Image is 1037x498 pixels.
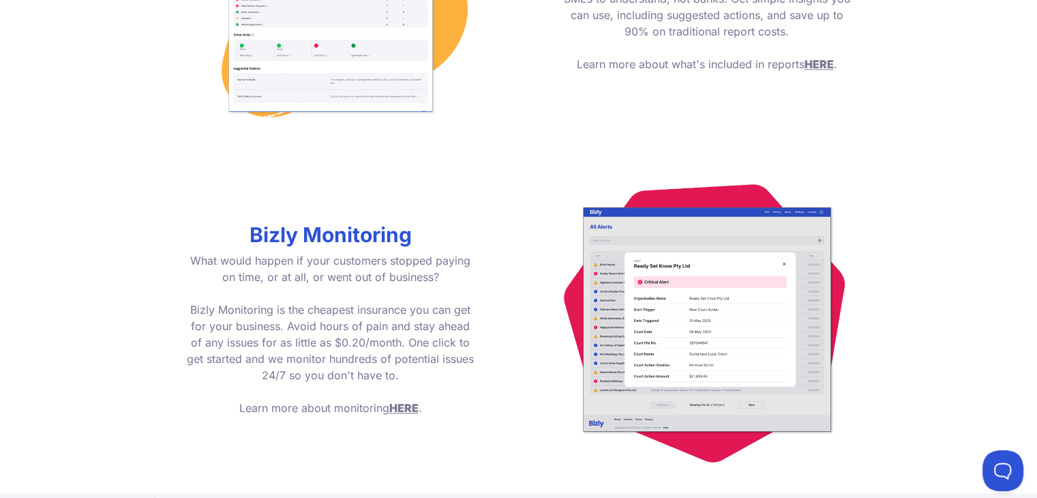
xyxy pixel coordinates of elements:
h2: Bizly Monitoring [186,222,475,247]
img: alert [564,176,850,463]
a: HERE [805,57,834,71]
a: HERE [389,401,419,415]
p: What would happen if your customers stopped paying on time, or at all, or went out of business? B... [186,252,475,416]
iframe: Toggle Customer Support [982,450,1023,491]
